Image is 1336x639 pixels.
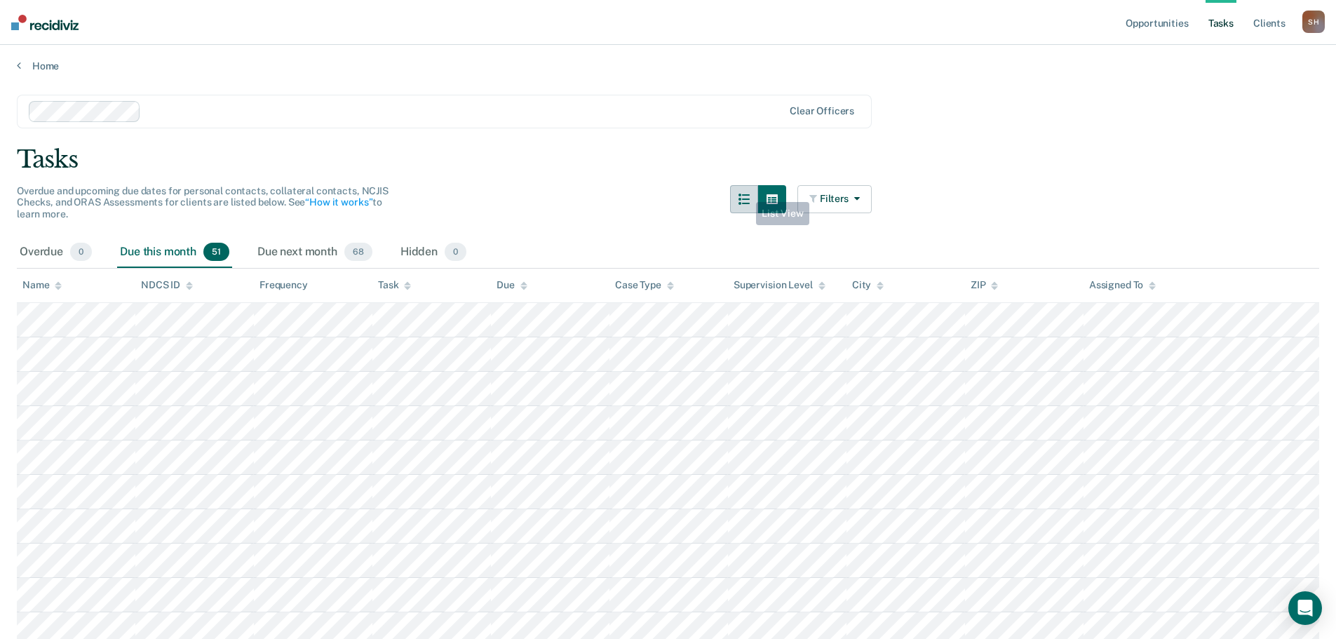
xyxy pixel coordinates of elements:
span: 0 [70,243,92,261]
button: Filters [797,185,872,213]
span: 68 [344,243,372,261]
button: SH [1302,11,1325,33]
span: 0 [445,243,466,261]
div: Frequency [259,279,308,291]
span: 51 [203,243,229,261]
span: Overdue and upcoming due dates for personal contacts, collateral contacts, NCJIS Checks, and ORAS... [17,185,389,220]
a: “How it works” [305,196,372,208]
a: Home [17,60,1319,72]
div: Due next month68 [255,237,375,268]
div: Due [497,279,527,291]
div: ZIP [971,279,999,291]
div: Hidden0 [398,237,469,268]
div: Assigned To [1089,279,1156,291]
div: Tasks [17,145,1319,174]
div: NDCS ID [141,279,193,291]
div: Supervision Level [734,279,825,291]
div: Clear officers [790,105,854,117]
div: City [852,279,884,291]
div: Task [378,279,411,291]
div: Due this month51 [117,237,232,268]
div: Overdue0 [17,237,95,268]
div: S H [1302,11,1325,33]
div: Case Type [615,279,674,291]
img: Recidiviz [11,15,79,30]
div: Open Intercom Messenger [1288,591,1322,625]
div: Name [22,279,62,291]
